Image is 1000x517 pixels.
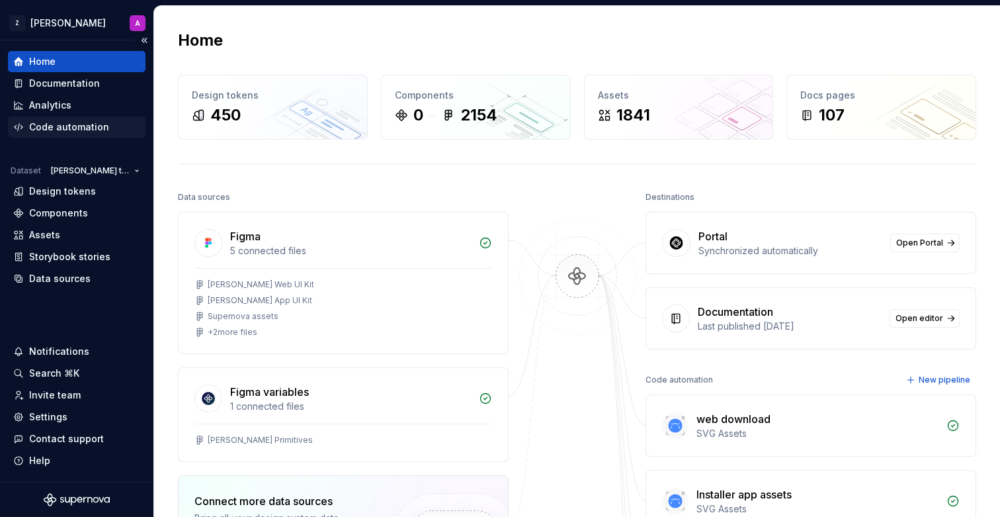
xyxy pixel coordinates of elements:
[8,224,146,246] a: Assets
[29,345,89,358] div: Notifications
[8,406,146,428] a: Settings
[135,18,140,28] div: A
[3,9,151,37] button: Z[PERSON_NAME]A
[29,454,50,467] div: Help
[178,212,509,354] a: Figma5 connected files[PERSON_NAME] Web UI Kit[PERSON_NAME] App UI KitSupernova assets+2more files
[230,384,309,400] div: Figma variables
[29,389,81,402] div: Invite team
[208,327,257,338] div: + 2 more files
[178,188,230,207] div: Data sources
[230,400,471,413] div: 1 connected files
[698,228,728,244] div: Portal
[45,162,146,180] button: [PERSON_NAME] tokens
[584,75,774,140] a: Assets1841
[29,272,91,285] div: Data sources
[8,385,146,406] a: Invite team
[598,89,760,102] div: Assets
[8,246,146,267] a: Storybook stories
[8,341,146,362] button: Notifications
[194,493,373,509] div: Connect more data sources
[395,89,557,102] div: Components
[30,17,106,30] div: [PERSON_NAME]
[8,51,146,72] a: Home
[800,89,962,102] div: Docs pages
[208,279,314,290] div: [PERSON_NAME] Web UI Kit
[29,185,96,198] div: Design tokens
[381,75,571,140] a: Components02154
[29,120,109,134] div: Code automation
[29,99,71,112] div: Analytics
[230,244,471,258] div: 5 connected files
[696,411,771,427] div: web download
[29,207,88,220] div: Components
[178,367,509,462] a: Figma variables1 connected files[PERSON_NAME] Primitives
[51,165,129,176] span: [PERSON_NAME] tokens
[208,311,278,322] div: Supernova assets
[9,15,25,31] div: Z
[413,105,423,126] div: 0
[8,73,146,94] a: Documentation
[646,371,713,389] div: Code automation
[208,435,313,446] div: [PERSON_NAME] Primitives
[890,234,960,252] a: Open Portal
[29,77,100,90] div: Documentation
[819,105,845,126] div: 107
[8,450,146,471] button: Help
[902,371,976,389] button: New pipeline
[29,55,56,68] div: Home
[460,105,497,126] div: 2154
[786,75,976,140] a: Docs pages107
[8,428,146,449] button: Contact support
[8,117,146,138] a: Code automation
[8,363,146,384] button: Search ⌘K
[8,181,146,202] a: Design tokens
[616,105,650,126] div: 1841
[178,75,368,140] a: Design tokens450
[29,250,110,263] div: Storybook stories
[135,31,153,50] button: Collapse sidebar
[896,238,943,248] span: Open Portal
[646,188,694,207] div: Destinations
[192,89,354,102] div: Design tokens
[208,295,312,306] div: [PERSON_NAME] App UI Kit
[210,105,241,126] div: 450
[178,30,223,51] h2: Home
[890,309,960,328] a: Open editor
[698,320,882,333] div: Last published [DATE]
[696,487,792,502] div: Installer app assets
[8,95,146,116] a: Analytics
[8,268,146,289] a: Data sources
[29,228,60,242] div: Assets
[696,427,938,440] div: SVG Assets
[896,313,943,324] span: Open editor
[29,432,104,446] div: Contact support
[44,493,110,506] svg: Supernova Logo
[29,410,67,424] div: Settings
[230,228,261,244] div: Figma
[698,244,882,258] div: Synchronized automatically
[29,367,79,380] div: Search ⌘K
[11,165,41,176] div: Dataset
[698,304,773,320] div: Documentation
[8,203,146,224] a: Components
[919,375,970,385] span: New pipeline
[696,502,938,516] div: SVG Assets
